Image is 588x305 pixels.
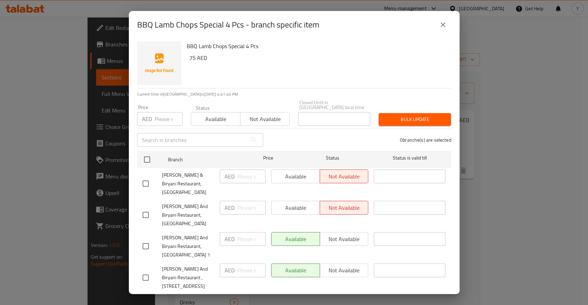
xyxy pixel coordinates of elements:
[225,172,235,181] p: AED
[162,202,214,228] span: [PERSON_NAME] And Biryani Restaurant, [GEOGRAPHIC_DATA]
[384,115,445,124] span: Bulk update
[194,114,238,124] span: Available
[237,170,266,183] input: Please enter price
[162,265,214,291] span: [PERSON_NAME] And Biryani Restaurant , [STREET_ADDRESS]
[379,113,451,126] button: Bulk update
[162,171,214,197] span: [PERSON_NAME] & Biryani Restaurant,[GEOGRAPHIC_DATA]
[400,137,451,143] p: 0 branche(s) are selected
[374,154,445,162] span: Status is valid till
[162,233,214,259] span: [PERSON_NAME] And Biryani Restaurant, [GEOGRAPHIC_DATA] 1
[137,91,451,97] p: Current time in [GEOGRAPHIC_DATA] is [DATE] 4:41:44 PM
[142,115,152,123] p: AED
[225,204,235,212] p: AED
[137,19,319,30] h2: BBQ Lamb Chops Special 4 Pcs - branch specific item
[187,41,446,51] h6: BBQ Lamb Chops Special 4 Pcs
[297,154,368,162] span: Status
[155,112,183,126] input: Please enter price
[435,17,451,33] button: close
[243,114,287,124] span: Not available
[225,266,235,274] p: AED
[237,263,266,277] input: Please enter price
[168,155,240,164] span: Branch
[237,232,266,246] input: Please enter price
[137,41,181,85] img: BBQ Lamb Chops Special 4 Pcs
[191,112,240,126] button: Available
[225,235,235,243] p: AED
[245,154,291,162] span: Price
[189,53,446,63] h6: 75 AED
[237,201,266,215] input: Please enter price
[240,112,290,126] button: Not available
[137,133,247,147] input: Search in branches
